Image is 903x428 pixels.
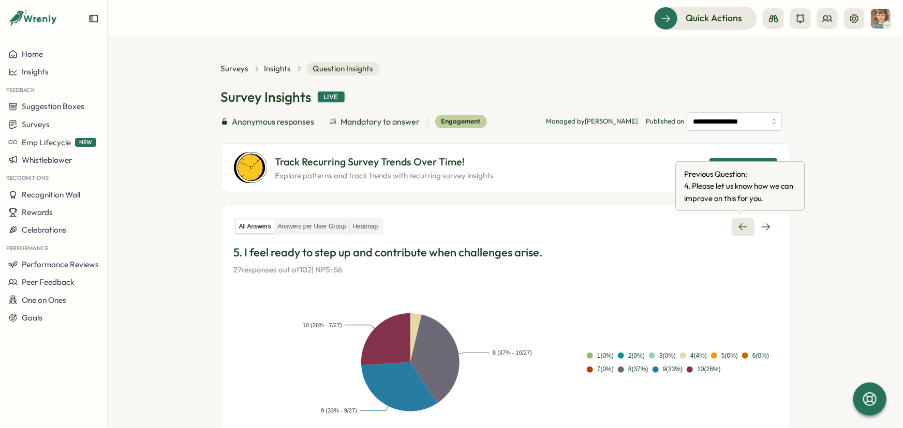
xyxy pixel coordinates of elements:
[88,13,99,24] button: Expand sidebar
[22,101,84,111] span: Suggestion Boxes
[752,351,769,361] div: 6 ( 0 %)
[22,277,75,287] span: Peer Feedback
[871,9,891,28] img: Jane Lapthorne
[75,138,96,147] span: NEW
[646,112,782,131] span: Published on
[690,351,707,361] div: 4 ( 4 %)
[686,11,742,25] span: Quick Actions
[264,63,291,74] a: Insights
[697,364,720,374] div: 10 ( 26 %)
[341,115,420,128] span: Mandatory to answer
[275,220,349,233] label: Answers per User Group
[321,408,357,414] text: 9 (33% - 9/27)
[221,88,312,106] h1: Survey Insights
[585,117,638,125] span: [PERSON_NAME]
[684,168,808,180] span: Previous Question:
[22,137,71,147] span: Emp Lifecycle
[721,351,738,361] div: 5 ( 0 %)
[22,190,80,200] span: Recognition Wall
[350,220,381,233] label: Heatmap
[22,225,66,235] span: Celebrations
[22,119,50,129] span: Surveys
[684,180,808,204] span: 4 . Please let us know how we can improve on this for you.
[435,115,487,128] div: Engagement
[307,62,380,75] span: Question Insights
[22,207,53,217] span: Rewards
[663,364,683,374] div: 9 ( 33 %)
[303,322,342,328] text: 10 (26% - 7/27)
[275,170,494,181] p: Explore patterns and track trends with recurring survey insights
[22,313,42,323] span: Goals
[318,91,345,103] div: Live
[275,154,494,170] p: Track Recurring Survey Trends Over Time!
[232,115,315,128] span: Anonymous responses
[709,158,777,177] button: View Trend
[493,350,532,356] text: 8 (37% - 10/27)
[628,364,648,374] div: 8 ( 37 %)
[654,7,757,29] button: Quick Actions
[597,351,614,361] div: 1 ( 0 %)
[22,155,72,165] span: Whistleblower
[597,364,614,374] div: 7 ( 0 %)
[234,244,777,261] p: 5. I feel ready to step up and contribute when challenges arise.
[236,220,274,233] label: All Answers
[22,67,49,77] span: Insights
[221,63,249,74] a: Surveys
[22,49,43,59] span: Home
[546,117,638,126] p: Managed by
[22,259,99,269] span: Performance Reviews
[659,351,676,361] div: 3 ( 0 %)
[22,295,66,305] span: One on Ones
[234,264,777,276] p: 27 responses out of 102 | NPS: 56
[628,351,645,361] div: 2 ( 0 %)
